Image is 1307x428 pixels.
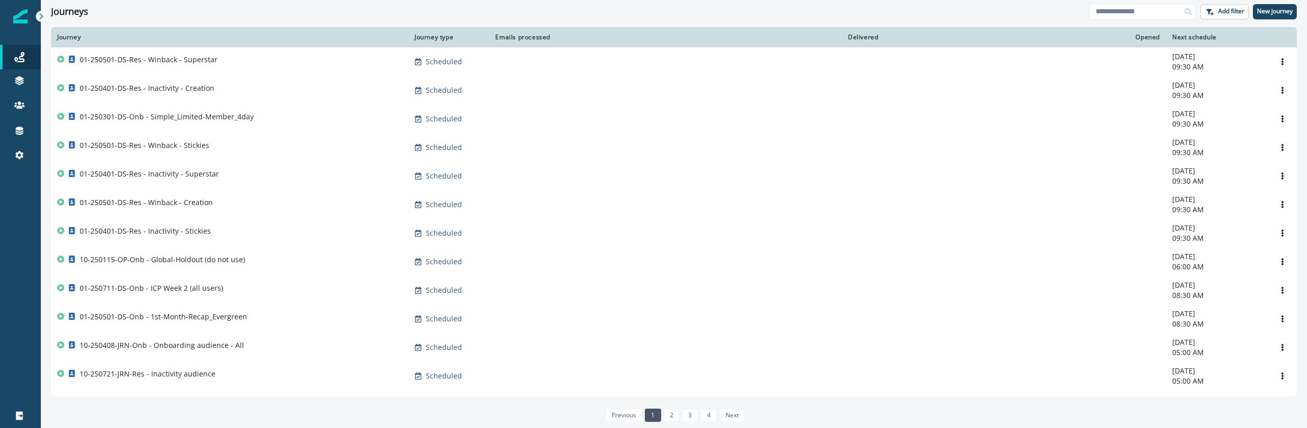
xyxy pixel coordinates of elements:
[80,369,215,379] p: 10-250721-JRN-Res - Inactivity audience
[80,83,214,93] p: 01-250401-DS-Res - Inactivity - Creation
[426,114,462,124] p: Scheduled
[1172,366,1262,376] p: [DATE]
[80,140,209,150] p: 01-250501-DS-Res - Winback - Stickies
[426,57,462,67] p: Scheduled
[1172,52,1262,62] p: [DATE]
[682,409,698,422] a: Page 3
[1172,62,1262,72] p: 09:30 AM
[1172,176,1262,186] p: 09:30 AM
[51,219,1297,247] a: 01-250401-DS-Res - Inactivity - StickiesScheduled-[DATE]09:30 AMOptions
[51,162,1297,190] a: 01-250401-DS-Res - Inactivity - SuperstarScheduled-[DATE]09:30 AMOptions
[80,312,247,322] p: 01-250501-DS-Onb - 1st-Month-Recap_Evergreen
[1274,168,1291,184] button: Options
[1172,394,1262,405] p: [DATE]
[426,257,462,267] p: Scheduled
[1172,166,1262,176] p: [DATE]
[51,390,1297,419] a: 01-250201-DS-Eng -Milestone AnniversaryScheduled-[DATE]12:00 PMOptions
[1172,223,1262,233] p: [DATE]
[1172,137,1262,147] p: [DATE]
[80,226,211,236] p: 01-250401-DS-Res - Inactivity - Stickies
[1274,54,1291,69] button: Options
[80,55,217,65] p: 01-250501-DS-Res - Winback - Superstar
[80,197,213,208] p: 01-250501-DS-Res - Winback - Creation
[1172,194,1262,205] p: [DATE]
[51,276,1297,305] a: 01-250711-DS-Onb - ICP Week 2 (all users)Scheduled-[DATE]08:30 AMOptions
[426,199,462,210] p: Scheduled
[1274,254,1291,269] button: Options
[415,33,479,41] div: Journey type
[1172,290,1262,300] p: 08:30 AM
[1172,233,1262,243] p: 09:30 AM
[491,33,550,41] div: Emails processed
[1274,368,1291,384] button: Options
[1172,147,1262,158] p: 09:30 AM
[1172,251,1262,262] p: [DATE]
[664,409,680,422] a: Page 2
[426,171,462,181] p: Scheduled
[80,283,223,293] p: 01-250711-DS-Onb - ICP Week 2 (all users)
[51,362,1297,390] a: 10-250721-JRN-Res - Inactivity audienceScheduled-[DATE]05:00 AMOptions
[51,190,1297,219] a: 01-250501-DS-Res - Winback - CreationScheduled-[DATE]09:30 AMOptions
[426,285,462,295] p: Scheduled
[80,169,219,179] p: 01-250401-DS-Res - Inactivity - Superstar
[1274,140,1291,155] button: Options
[1172,33,1262,41] div: Next schedule
[51,305,1297,333] a: 01-250501-DS-Onb - 1st-Month-Recap_EvergreenScheduled-[DATE]08:30 AMOptions
[1200,4,1249,19] button: Add filter
[1253,4,1297,19] button: New journey
[1172,80,1262,90] p: [DATE]
[1172,347,1262,358] p: 05:00 AM
[426,142,462,153] p: Scheduled
[426,342,462,353] p: Scheduled
[1172,109,1262,119] p: [DATE]
[51,6,88,17] h1: Journeys
[51,133,1297,162] a: 01-250501-DS-Res - Winback - StickiesScheduled-[DATE]09:30 AMOptions
[1274,283,1291,298] button: Options
[645,409,661,422] a: Page 1 is your current page
[890,33,1160,41] div: Opened
[719,409,745,422] a: Next page
[51,105,1297,133] a: 01-250301-DS-Onb - Simple_Limited-Member_4dayScheduled-[DATE]09:30 AMOptions
[700,409,716,422] a: Page 4
[1274,83,1291,98] button: Options
[51,333,1297,362] a: 10-250408-JRN-Onb - Onboarding audience - AllScheduled-[DATE]05:00 AMOptions
[1172,376,1262,386] p: 05:00 AM
[1274,111,1291,127] button: Options
[80,340,244,350] p: 10-250408-JRN-Onb - Onboarding audience - All
[426,371,462,381] p: Scheduled
[426,228,462,238] p: Scheduled
[1274,311,1291,326] button: Options
[1172,205,1262,215] p: 09:30 AM
[51,76,1297,105] a: 01-250401-DS-Res - Inactivity - CreationScheduled-[DATE]09:30 AMOptions
[1172,319,1262,329] p: 08:30 AM
[426,85,462,95] p: Scheduled
[1257,8,1293,15] p: New journey
[1218,8,1244,15] p: Add filter
[1274,225,1291,241] button: Options
[563,33,878,41] div: Delivered
[51,247,1297,276] a: 10-250115-OP-Onb - Global-Holdout (do not use)Scheduled-[DATE]06:00 AMOptions
[1274,197,1291,212] button: Options
[1172,90,1262,100] p: 09:30 AM
[80,255,245,265] p: 10-250115-OP-Onb - Global-Holdout (do not use)
[51,47,1297,76] a: 01-250501-DS-Res - Winback - SuperstarScheduled-[DATE]09:30 AMOptions
[1172,280,1262,290] p: [DATE]
[1274,340,1291,355] button: Options
[426,314,462,324] p: Scheduled
[57,33,402,41] div: Journey
[13,9,28,23] img: Inflection
[1172,262,1262,272] p: 06:00 AM
[80,112,254,122] p: 01-250301-DS-Onb - Simple_Limited-Member_4day
[603,409,745,422] ul: Pagination
[1172,309,1262,319] p: [DATE]
[1172,337,1262,347] p: [DATE]
[1172,119,1262,129] p: 09:30 AM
